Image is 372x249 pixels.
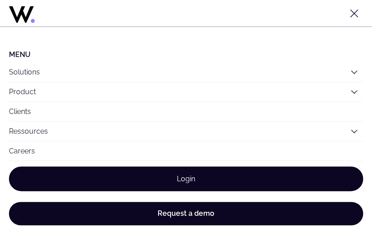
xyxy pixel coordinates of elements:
iframe: Chatbot [313,190,359,236]
button: Ressources [9,122,363,141]
a: Ressources [9,127,48,135]
li: Menu [9,50,363,59]
button: Toggle menu [345,4,363,22]
a: Clients [9,102,363,121]
button: Solutions [9,62,363,82]
a: Login [9,166,363,191]
a: Product [9,87,36,96]
button: Product [9,82,363,101]
a: Request a demo [9,202,363,225]
a: Careers [9,141,363,161]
